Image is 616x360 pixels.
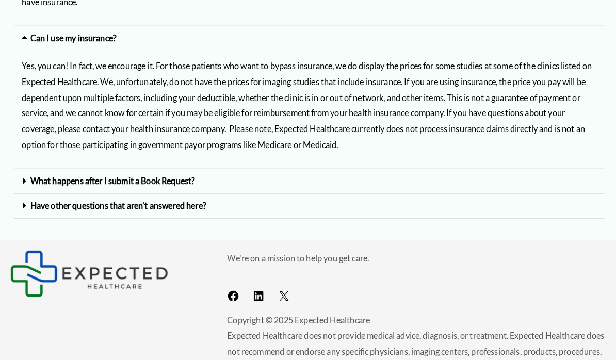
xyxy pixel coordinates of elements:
[35,197,207,206] a: Have other questions that aren't answered here?
[19,190,597,214] div: Have other questions that aren't answered here?
[19,50,597,166] div: Can I use my insurance?
[228,245,601,260] p: We're on a mission to help you get care.
[35,172,196,182] a: What happens after I submit a Book Request?
[228,308,367,318] span: Copyright © 2025 Expected Healthcare
[19,166,597,190] div: What happens after I submit a Book Request?
[15,245,170,291] img: Expected Healthcare Logo - side, dark font, small
[15,245,202,291] aside: Footer Widget 1
[19,26,597,50] div: Can I use my insurance?
[27,57,589,149] p: Yes, you can! In fact, we encourage it. For those patients who want to bypass insurance, we do di...
[35,32,119,42] a: Can I use my insurance?
[228,245,601,300] aside: Footer Widget 2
